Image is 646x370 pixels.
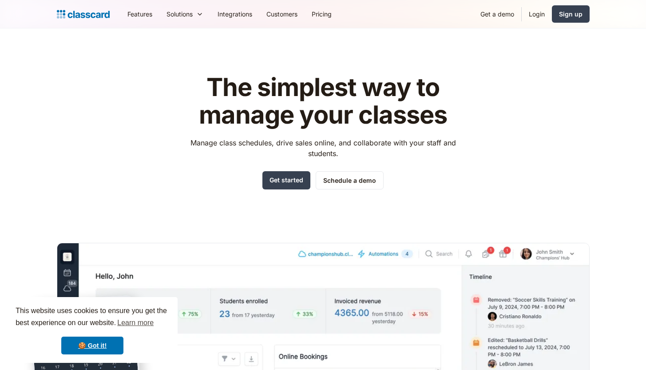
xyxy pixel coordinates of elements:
a: Schedule a demo [316,171,384,189]
div: Solutions [159,4,210,24]
p: Manage class schedules, drive sales online, and collaborate with your staff and students. [182,137,464,159]
a: Get started [262,171,310,189]
a: dismiss cookie message [61,337,123,354]
a: Customers [259,4,305,24]
div: Sign up [559,9,583,19]
a: Pricing [305,4,339,24]
div: Solutions [166,9,193,19]
a: Login [522,4,552,24]
span: This website uses cookies to ensure you get the best experience on our website. [16,306,169,330]
a: home [57,8,110,20]
a: learn more about cookies [116,316,155,330]
a: Features [120,4,159,24]
div: cookieconsent [7,297,178,363]
a: Integrations [210,4,259,24]
h1: The simplest way to manage your classes [182,74,464,129]
a: Sign up [552,5,590,23]
a: Get a demo [473,4,521,24]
